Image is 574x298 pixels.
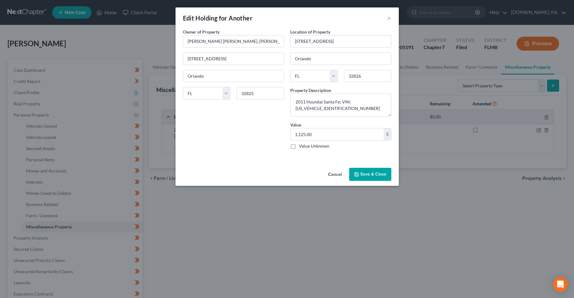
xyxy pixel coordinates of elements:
span: Owner of Property [183,29,220,34]
input: Enter name... [183,35,284,47]
button: × [387,14,391,22]
div: Edit Holding for Another [183,14,253,22]
input: Enter zip... [237,87,284,99]
input: Enter address... [183,53,284,65]
label: Location of Property [290,29,330,35]
input: Enter zip... [344,70,391,82]
input: 0.00 [291,128,384,140]
input: Enter address... [291,35,391,47]
button: Cancel [323,168,347,181]
input: Enter city... [183,70,284,82]
span: Property Description [290,88,331,93]
input: Enter city... [291,53,391,65]
label: Value Unknown [299,143,329,149]
div: $ [384,128,391,140]
div: Open Intercom Messenger [553,277,568,292]
button: Save & Close [349,168,391,181]
label: Value [290,121,301,128]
